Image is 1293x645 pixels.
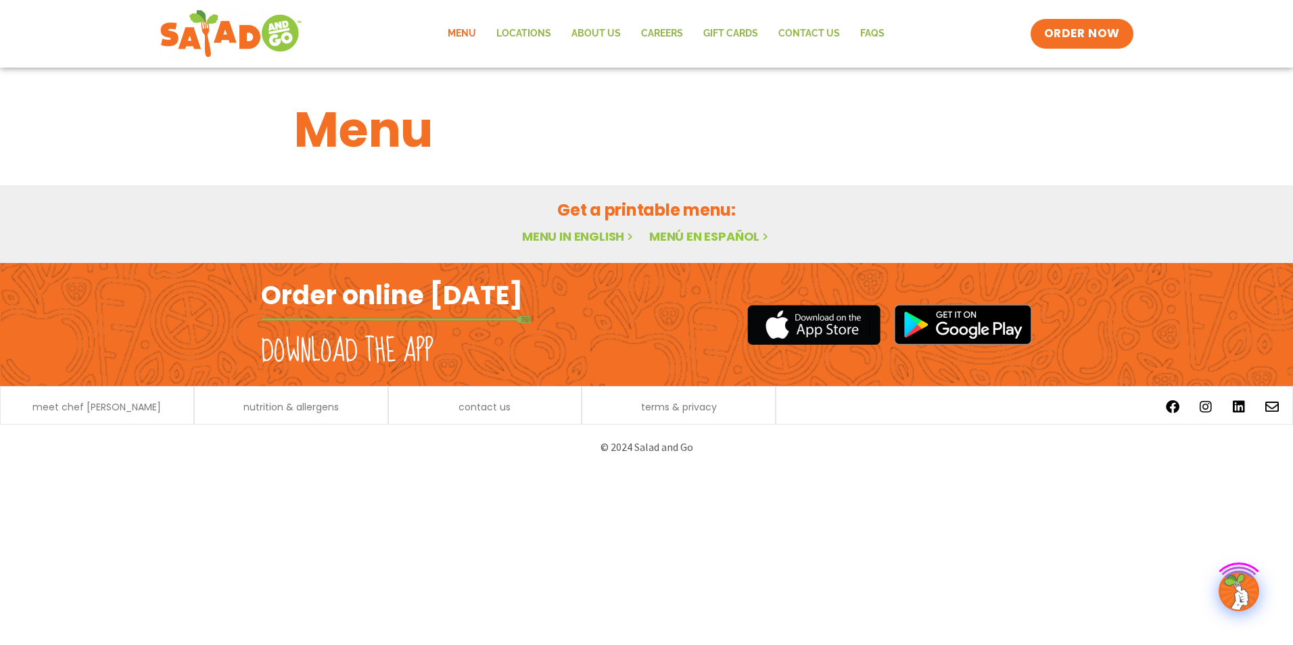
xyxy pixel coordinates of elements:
a: meet chef [PERSON_NAME] [32,402,161,412]
a: terms & privacy [641,402,717,412]
span: ORDER NOW [1044,26,1120,42]
a: Menú en español [649,228,771,245]
h2: Download the app [261,333,433,371]
nav: Menu [438,18,895,49]
a: ORDER NOW [1031,19,1133,49]
a: Locations [486,18,561,49]
a: GIFT CARDS [693,18,768,49]
a: Menu in English [522,228,636,245]
img: appstore [747,303,880,347]
img: new-SAG-logo-768×292 [160,7,302,61]
h2: Get a printable menu: [294,198,999,222]
a: nutrition & allergens [243,402,339,412]
img: fork [261,316,532,323]
a: FAQs [850,18,895,49]
a: Menu [438,18,486,49]
img: google_play [894,304,1032,345]
h1: Menu [294,93,999,166]
p: © 2024 Salad and Go [268,438,1025,456]
h2: Order online [DATE] [261,279,523,312]
a: Careers [631,18,693,49]
a: Contact Us [768,18,850,49]
a: About Us [561,18,631,49]
a: contact us [459,402,511,412]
